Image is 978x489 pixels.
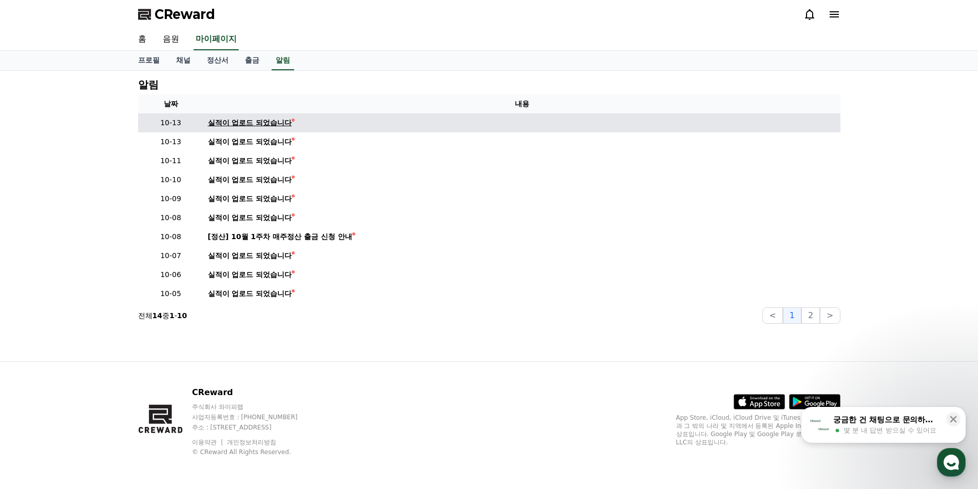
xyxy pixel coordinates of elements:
div: 실적이 업로드 되었습니다 [208,269,292,280]
p: 10-13 [142,136,200,147]
a: 정산서 [199,51,237,70]
th: 내용 [204,94,840,113]
button: > [820,307,840,324]
p: 10-13 [142,118,200,128]
a: 음원 [155,29,187,50]
th: 날짜 [138,94,204,113]
p: 10-07 [142,250,200,261]
button: 1 [783,307,801,324]
div: 실적이 업로드 되었습니다 [208,136,292,147]
a: 마이페이지 [194,29,239,50]
span: CReward [155,6,215,23]
a: 설정 [132,325,197,351]
span: 대화 [94,341,106,349]
a: 실적이 업로드 되었습니다 [208,250,836,261]
a: 실적이 업로드 되었습니다 [208,118,836,128]
a: 이용약관 [192,439,224,446]
a: 실적이 업로드 되었습니다 [208,136,836,147]
a: 실적이 업로드 되었습니다 [208,288,836,299]
p: 주소 : [STREET_ADDRESS] [192,423,317,432]
p: 10-09 [142,193,200,204]
p: App Store, iCloud, iCloud Drive 및 iTunes Store는 미국과 그 밖의 나라 및 지역에서 등록된 Apple Inc.의 서비스 상표입니다. Goo... [676,414,840,446]
a: 개인정보처리방침 [227,439,276,446]
button: 2 [801,307,820,324]
span: 홈 [32,341,39,349]
a: 프로필 [130,51,168,70]
a: 실적이 업로드 되었습니다 [208,212,836,223]
span: 설정 [159,341,171,349]
p: CReward [192,386,317,399]
button: < [762,307,782,324]
a: 채널 [168,51,199,70]
strong: 10 [177,311,187,320]
a: CReward [138,6,215,23]
h4: 알림 [138,79,159,90]
div: 실적이 업로드 되었습니다 [208,118,292,128]
div: 실적이 업로드 되었습니다 [208,155,292,166]
div: 실적이 업로드 되었습니다 [208,288,292,299]
p: 10-08 [142,231,200,242]
strong: 1 [169,311,175,320]
a: 실적이 업로드 되었습니다 [208,269,836,280]
a: 출금 [237,51,267,70]
div: [정산] 10월 1주차 매주정산 출금 신청 안내 [208,231,352,242]
a: [정산] 10월 1주차 매주정산 출금 신청 안내 [208,231,836,242]
div: 실적이 업로드 되었습니다 [208,193,292,204]
p: 10-10 [142,174,200,185]
strong: 14 [152,311,162,320]
div: 실적이 업로드 되었습니다 [208,250,292,261]
div: 실적이 업로드 되었습니다 [208,174,292,185]
a: 알림 [272,51,294,70]
a: 홈 [130,29,155,50]
p: 주식회사 와이피랩 [192,403,317,411]
p: 사업자등록번호 : [PHONE_NUMBER] [192,413,317,421]
p: 10-08 [142,212,200,223]
p: 전체 중 - [138,310,187,321]
a: 대화 [68,325,132,351]
p: 10-05 [142,288,200,299]
a: 실적이 업로드 되었습니다 [208,155,836,166]
div: 실적이 업로드 되었습니다 [208,212,292,223]
a: 실적이 업로드 되었습니다 [208,174,836,185]
a: 실적이 업로드 되었습니다 [208,193,836,204]
a: 홈 [3,325,68,351]
p: 10-11 [142,155,200,166]
p: 10-06 [142,269,200,280]
p: © CReward All Rights Reserved. [192,448,317,456]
